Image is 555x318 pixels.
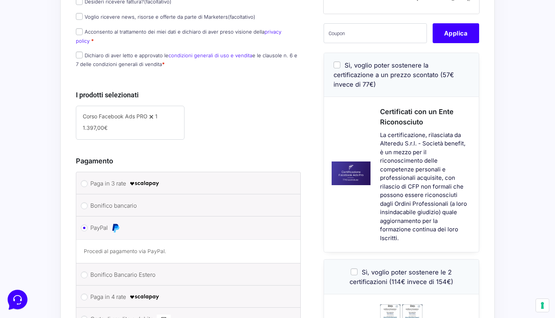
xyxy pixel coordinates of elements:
[536,299,549,312] button: Le tue preferenze relative al consenso per le tecnologie di tracciamento
[90,269,284,281] label: Bonifico Bancario Estero
[99,245,146,263] button: Aiuto
[6,288,29,311] iframe: Customerly Messenger Launcher
[324,161,371,185] img: Schermata-2023-01-03-alle-15.10.31-300x181.png
[350,268,453,286] span: Sì, voglio poter sostenere le 2 certificazioni (114€ invece di 154€)
[334,61,454,88] span: Sì, voglio poter sostenere la certificazione a un prezzo scontato (57€ invece di 77€)
[228,14,255,20] span: (facoltativo)
[380,131,469,243] p: La certificazione, rilasciata da Alteredu S.r.l. - Società benefit, è un mezzo per il riconoscime...
[12,31,65,37] span: Le tue conversazioni
[76,28,83,35] input: Acconsento al trattamento dei miei dati e dichiaro di aver preso visione dellaprivacy policy
[76,52,297,67] label: Dichiaro di aver letto e approvato le e le clausole n. 6 e 7 delle condizioni generali di vendita
[83,113,148,119] span: Corso Facebook Ads PRO
[24,43,40,58] img: dark
[433,23,479,43] button: Applica
[90,200,284,211] label: Bonifico bancario
[76,29,281,44] a: privacy policy
[12,43,27,58] img: dark
[84,247,293,255] p: Procedi al pagamento via PayPal.
[380,108,454,126] span: Certificati con un Ente Riconosciuto
[111,223,120,232] img: PayPal
[90,178,284,189] label: Paga in 3 rate
[23,256,36,263] p: Home
[81,95,140,101] a: Apri Centro Assistenza
[50,69,112,75] span: Inizia una conversazione
[66,256,87,263] p: Messaggi
[324,23,427,43] input: Coupon
[117,256,128,263] p: Aiuto
[17,111,125,119] input: Cerca un articolo...
[76,90,301,100] h3: I prodotti selezionati
[76,14,255,20] label: Voglio ricevere news, risorse e offerte da parte di Marketers
[90,291,284,303] label: Paga in 4 rate
[90,222,284,234] label: PayPal
[53,245,100,263] button: Messaggi
[76,29,281,44] label: Acconsento al trattamento dei miei dati e dichiaro di aver preso visione della
[12,95,59,101] span: Trova una risposta
[104,124,107,131] span: €
[129,292,160,302] img: scalapay-logo-black.png
[129,179,160,188] img: scalapay-logo-black.png
[37,43,52,58] img: dark
[76,156,301,166] h3: Pagamento
[6,245,53,263] button: Home
[334,61,340,68] input: Sì, voglio poter sostenere la certificazione a un prezzo scontato (57€ invece di 77€)
[83,124,107,131] span: 1.397,00
[76,13,83,20] input: Voglio ricevere news, risorse e offerte da parte di Marketers(facoltativo)
[6,6,128,18] h2: Ciao da Marketers 👋
[76,52,83,58] input: Dichiaro di aver letto e approvato lecondizioni generali di uso e venditae le clausole n. 6 e 7 d...
[155,113,157,119] span: 1
[351,268,358,275] input: Sì, voglio poter sostenere le 2 certificazioni (114€ invece di 154€)
[12,64,140,79] button: Inizia una conversazione
[168,52,252,58] a: condizioni generali di uso e vendita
